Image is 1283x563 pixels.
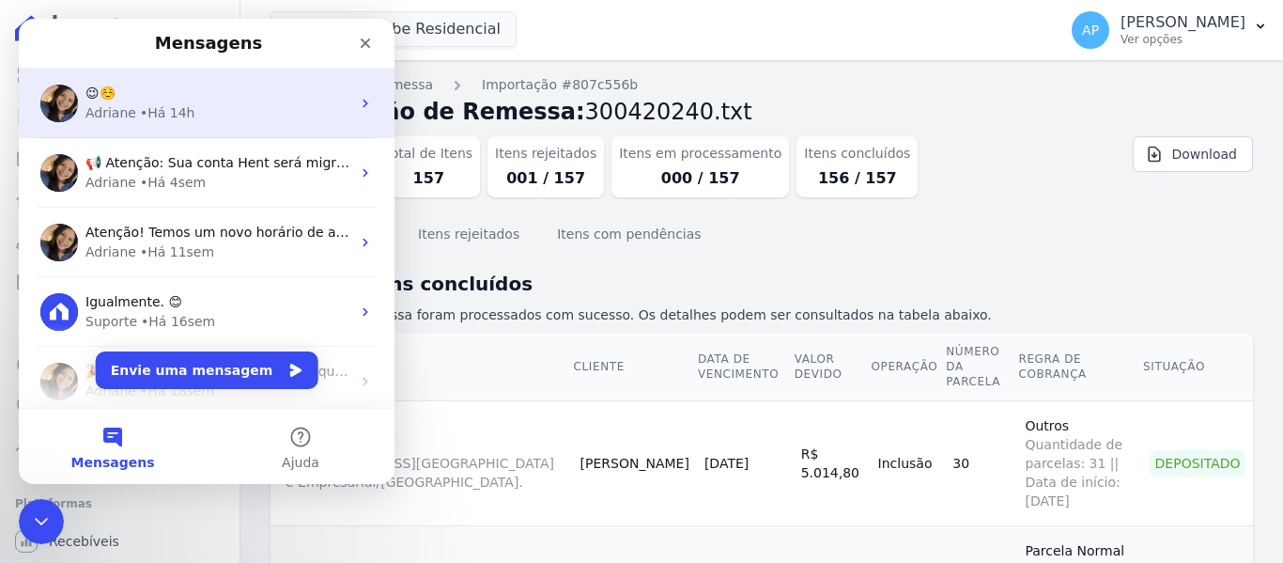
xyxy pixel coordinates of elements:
th: Número da Parcela [945,333,1017,401]
dt: Itens em processamento [619,144,781,164]
p: Ver opções [1121,32,1245,47]
td: Outros [1017,400,1142,525]
button: Itens rejeitados [414,211,523,260]
a: Lotes [8,180,232,218]
a: Parcelas [8,139,232,177]
a: Negativação [8,387,232,425]
h2: Lista de itens concluídos [271,270,1253,298]
td: 30 [945,400,1017,525]
span: Igualmente. 😊 [67,275,163,290]
th: Data de Vencimento [697,333,794,401]
dd: 156 / 157 [804,167,910,190]
div: Adriane [67,224,117,243]
dd: 001 / 157 [495,167,596,190]
a: LUMI1403A[STREET_ADDRESS][GEOGRAPHIC_DATA] e Empresarial/[GEOGRAPHIC_DATA]. [286,437,565,492]
div: Suporte [67,293,118,313]
p: 156 itens da remessa foram processados com sucesso. Os detalhes podem ser consultados na tabela a... [271,305,1253,325]
div: • Há 4sem [121,154,187,174]
td: Inclusão [871,400,946,525]
span: [STREET_ADDRESS][GEOGRAPHIC_DATA] e Empresarial/[GEOGRAPHIC_DATA]. [286,454,565,492]
img: Profile image for Adriane [22,135,59,173]
div: • Há 18sem [121,363,195,383]
a: Visão Geral [8,56,232,94]
h2: Importação de Remessa: [271,95,1253,129]
button: Ajuda [188,390,376,465]
span: 300420240.txt [585,99,752,125]
div: Adriane [67,363,117,383]
div: • Há 14h [121,85,177,104]
a: Importação #807c556b [482,75,638,95]
div: Plataformas [15,493,224,515]
div: • Há 16sem [122,293,196,313]
dt: Itens concluídos [804,144,910,164]
dt: Itens rejeitados [495,144,596,164]
a: Contratos [8,98,232,135]
a: Troca de Arquivos [8,429,232,466]
button: Itens com pendências [553,211,704,260]
th: Situação [1142,333,1253,401]
th: Cliente [573,333,697,401]
span: AP [1082,23,1099,37]
th: Contrato [271,333,573,401]
a: Minha Carteira [8,263,232,301]
div: Depositado [1150,450,1245,477]
a: Crédito [8,346,232,383]
span: 😉☺️ [67,67,97,82]
th: Operação [871,333,946,401]
img: Profile image for Adriane [22,205,59,242]
td: [PERSON_NAME] [573,400,697,525]
a: Clientes [8,222,232,259]
div: • Há 11sem [121,224,195,243]
td: R$ 5.014,80 [794,400,871,525]
img: Profile image for Adriane [22,344,59,382]
div: Adriane [67,85,117,104]
dd: 157 [385,167,473,190]
div: Adriane [67,154,117,174]
button: Envie uma mensagem [77,333,300,370]
iframe: Intercom live chat [19,499,64,544]
img: Profile image for Adriane [22,66,59,103]
button: AP [PERSON_NAME] Ver opções [1057,4,1283,56]
a: Transferências [8,305,232,342]
span: Ajuda [263,437,301,450]
nav: Breadcrumb [271,75,1253,95]
span: Recebíveis [49,532,119,551]
th: Valor devido [794,333,871,401]
td: [DATE] [697,400,794,525]
th: Regra de Cobrança [1017,333,1142,401]
dd: 000 / 157 [619,167,781,190]
span: Quantidade de parcelas: 31 || Data de início: [DATE] [1025,435,1135,510]
iframe: Intercom live chat [19,19,394,484]
img: Profile image for Suporte [22,274,59,312]
a: Download [1133,136,1253,172]
a: Recebíveis [8,523,232,560]
p: [PERSON_NAME] [1121,13,1245,32]
span: Mensagens [53,437,136,450]
button: Lumini Clube Residencial [271,11,517,47]
dt: Total de Itens [385,144,473,164]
